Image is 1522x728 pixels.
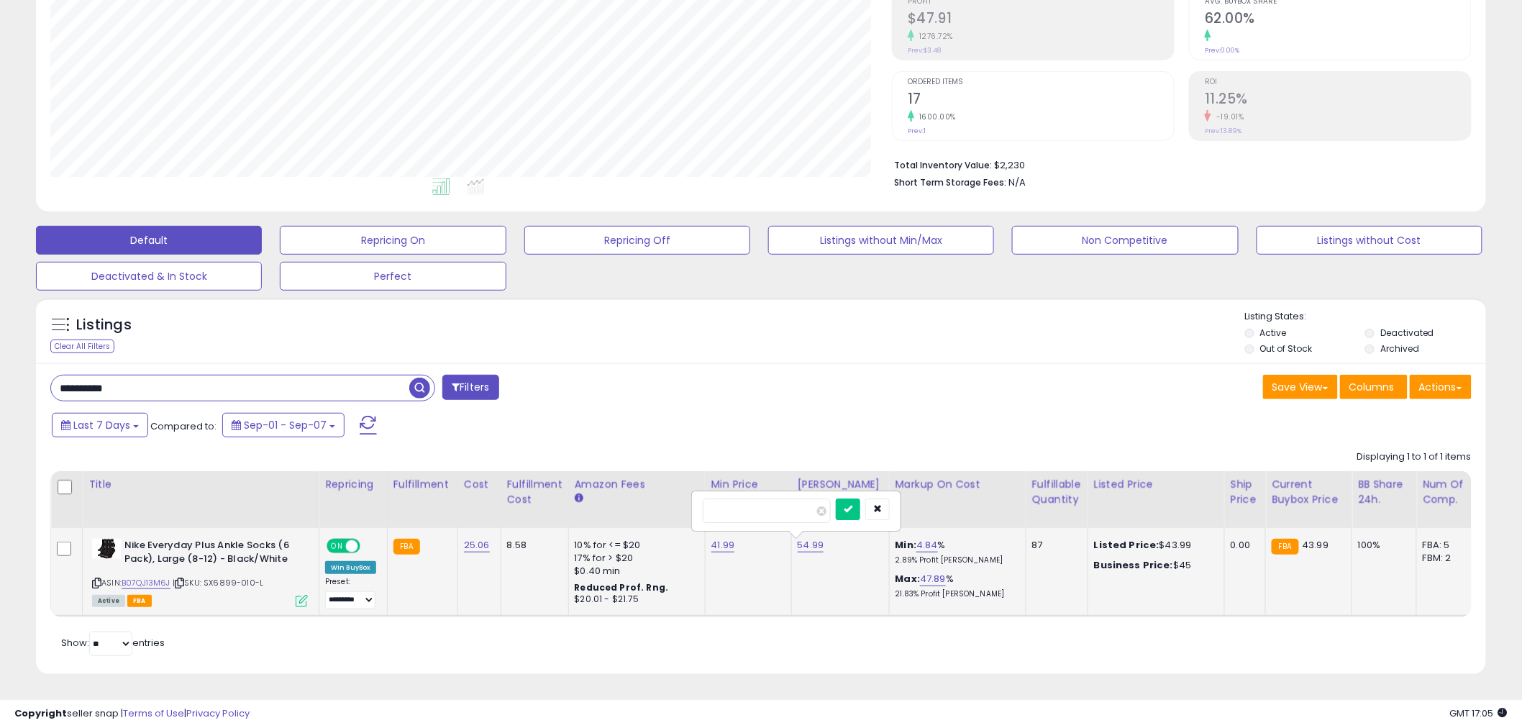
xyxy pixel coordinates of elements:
span: Compared to: [150,419,217,433]
div: 10% for <= $20 [575,539,694,552]
small: FBA [1272,539,1298,555]
b: Reduced Prof. Rng. [575,581,669,593]
a: Privacy Policy [186,706,250,720]
div: $0.40 min [575,565,694,578]
b: Max: [896,572,921,586]
a: 54.99 [798,538,824,552]
div: 100% [1358,539,1405,552]
p: Listing States: [1245,310,1486,324]
div: Cost [464,477,495,492]
b: Short Term Storage Fees: [894,176,1006,188]
li: $2,230 [894,155,1461,173]
div: Fulfillment [393,477,452,492]
div: Markup on Cost [896,477,1020,492]
button: Columns [1340,375,1408,399]
div: Num of Comp. [1423,477,1475,507]
div: Amazon Fees [575,477,699,492]
b: Nike Everyday Plus Ankle Socks (6 Pack), Large (8-12) - Black/White [124,539,299,569]
div: Current Buybox Price [1272,477,1346,507]
button: Default [36,226,262,255]
div: % [896,573,1015,599]
b: Listed Price: [1094,538,1159,552]
b: Business Price: [1094,558,1173,572]
a: 47.89 [920,572,946,586]
div: 17% for > $20 [575,552,694,565]
div: $45 [1094,559,1213,572]
span: Last 7 Days [73,418,130,432]
small: Prev: $3.48 [908,46,941,55]
button: Sep-01 - Sep-07 [222,413,345,437]
h2: 17 [908,91,1174,110]
b: Min: [896,538,917,552]
span: 2025-09-15 17:05 GMT [1450,706,1508,720]
h2: 62.00% [1205,10,1471,29]
small: FBA [393,539,420,555]
span: ROI [1205,78,1471,86]
div: 0.00 [1231,539,1254,552]
div: Fulfillable Quantity [1032,477,1082,507]
div: Ship Price [1231,477,1259,507]
div: seller snap | | [14,707,250,721]
h2: $47.91 [908,10,1174,29]
span: Show: entries [61,636,165,650]
div: Listed Price [1094,477,1218,492]
div: Displaying 1 to 1 of 1 items [1357,450,1472,464]
span: OFF [358,540,381,552]
button: Last 7 Days [52,413,148,437]
div: FBM: 2 [1423,552,1470,565]
small: Prev: 1 [908,127,926,135]
span: 43.99 [1303,538,1329,552]
span: Sep-01 - Sep-07 [244,418,327,432]
a: 4.84 [916,538,938,552]
div: [PERSON_NAME] [798,477,883,492]
div: ASIN: [92,539,308,606]
span: Columns [1349,380,1395,394]
small: 1276.72% [914,31,953,42]
small: -19.01% [1211,112,1244,122]
p: 21.83% Profit [PERSON_NAME] [896,589,1015,599]
a: 41.99 [711,538,735,552]
button: Repricing Off [524,226,750,255]
strong: Copyright [14,706,67,720]
button: Perfect [280,262,506,291]
span: FBA [127,595,152,607]
div: Win BuyBox [325,561,376,574]
div: Repricing [325,477,381,492]
div: $43.99 [1094,539,1213,552]
span: N/A [1008,176,1026,189]
div: Clear All Filters [50,340,114,353]
span: Ordered Items [908,78,1174,86]
h5: Listings [76,315,132,335]
button: Save View [1263,375,1338,399]
div: Title [88,477,313,492]
span: | SKU: SX6899-010-L [173,577,263,588]
button: Repricing On [280,226,506,255]
div: Preset: [325,577,376,609]
div: 87 [1032,539,1077,552]
div: Fulfillment Cost [507,477,562,507]
span: All listings currently available for purchase on Amazon [92,595,125,607]
small: 1600.00% [914,112,956,122]
small: Amazon Fees. [575,492,583,505]
span: ON [328,540,346,552]
button: Listings without Min/Max [768,226,994,255]
button: Deactivated & In Stock [36,262,262,291]
button: Actions [1410,375,1472,399]
small: Prev: 13.89% [1205,127,1241,135]
div: % [896,539,1015,565]
b: Total Inventory Value: [894,159,992,171]
a: Terms of Use [123,706,184,720]
small: Prev: 0.00% [1205,46,1239,55]
a: 25.06 [464,538,490,552]
button: Listings without Cost [1257,226,1482,255]
label: Out of Stock [1260,342,1313,355]
label: Active [1260,327,1287,339]
div: $20.01 - $21.75 [575,593,694,606]
label: Archived [1380,342,1419,355]
label: Deactivated [1380,327,1434,339]
a: B07QJ13M6J [122,577,170,589]
p: 2.89% Profit [PERSON_NAME] [896,555,1015,565]
div: BB Share 24h. [1358,477,1411,507]
div: FBA: 5 [1423,539,1470,552]
img: 31PIMea59TL._SL40_.jpg [92,539,121,559]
